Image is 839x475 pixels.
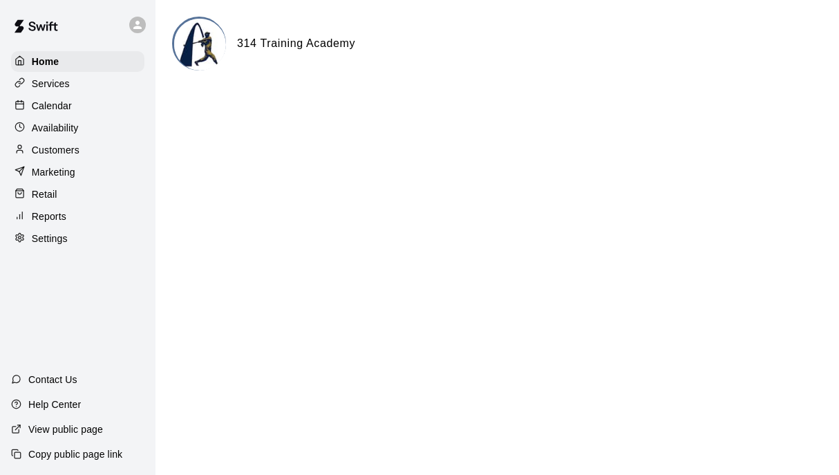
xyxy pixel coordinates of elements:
[11,162,144,183] a: Marketing
[28,398,81,411] p: Help Center
[32,121,79,135] p: Availability
[32,187,57,201] p: Retail
[32,209,66,223] p: Reports
[32,77,70,91] p: Services
[32,99,72,113] p: Calendar
[11,184,144,205] a: Retail
[28,373,77,386] p: Contact Us
[32,232,68,245] p: Settings
[11,206,144,227] a: Reports
[28,447,122,461] p: Copy public page link
[11,95,144,116] a: Calendar
[11,140,144,160] a: Customers
[11,228,144,249] a: Settings
[32,55,59,68] p: Home
[11,118,144,138] a: Availability
[237,35,355,53] h6: 314 Training Academy
[11,73,144,94] a: Services
[11,51,144,72] a: Home
[174,19,226,71] img: 314 Training Academy logo
[32,143,79,157] p: Customers
[28,422,103,436] p: View public page
[32,165,75,179] p: Marketing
